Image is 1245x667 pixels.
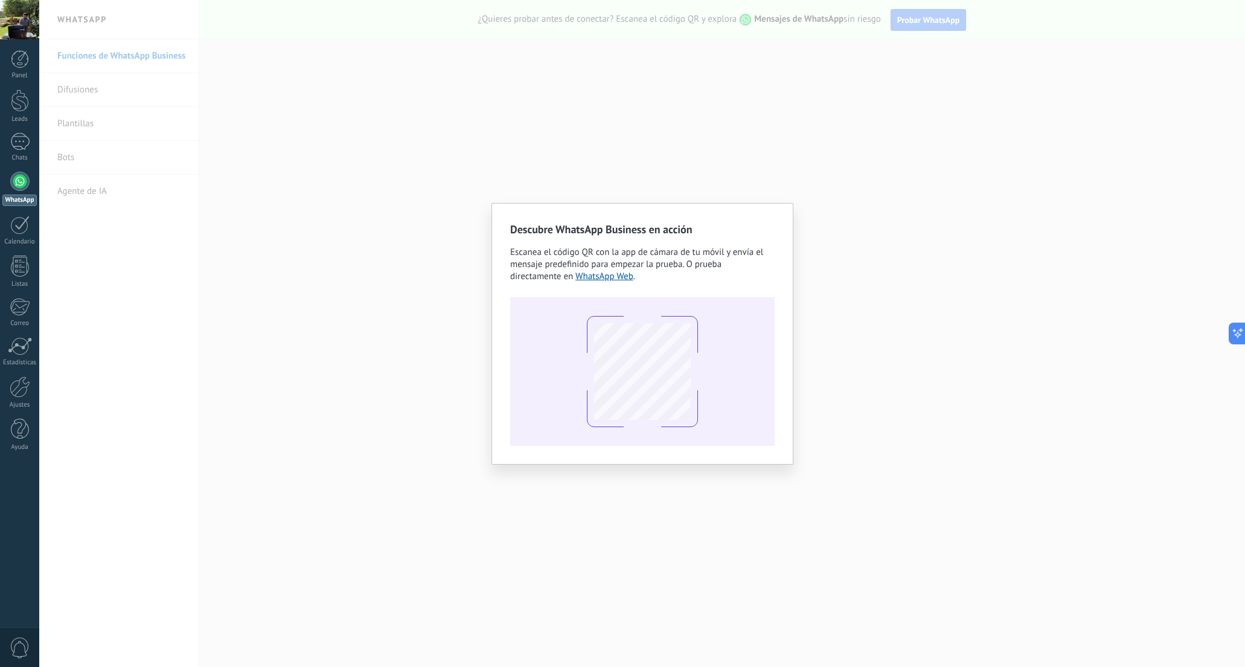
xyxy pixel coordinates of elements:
div: Ayuda [2,443,37,451]
div: Listas [2,280,37,288]
div: Estadísticas [2,359,37,367]
div: Leads [2,115,37,123]
div: Correo [2,320,37,327]
div: Ajustes [2,401,37,409]
span: Escanea el código QR con la app de cámara de tu móvil y envía el mensaje predefinido para empezar... [510,246,763,282]
h2: Descubre WhatsApp Business en acción [510,222,775,237]
div: Panel [2,72,37,80]
div: WhatsApp [2,195,37,206]
div: . [510,246,775,283]
a: WhatsApp Web [575,271,633,282]
div: Chats [2,154,37,162]
div: Calendario [2,238,37,246]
